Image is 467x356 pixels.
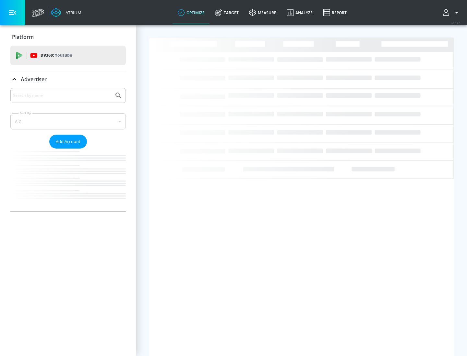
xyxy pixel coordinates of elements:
[10,113,126,129] div: A-Z
[13,91,111,100] input: Search by name
[55,52,72,59] p: Youtube
[41,52,72,59] p: DV360:
[10,88,126,211] div: Advertiser
[56,138,80,145] span: Add Account
[18,111,32,115] label: Sort By
[63,10,81,16] div: Atrium
[451,21,461,25] span: v 4.19.0
[281,1,318,24] a: Analyze
[10,28,126,46] div: Platform
[10,70,126,88] div: Advertiser
[49,135,87,149] button: Add Account
[173,1,210,24] a: optimize
[10,46,126,65] div: DV360: Youtube
[244,1,281,24] a: measure
[21,76,47,83] p: Advertiser
[318,1,352,24] a: Report
[51,8,81,17] a: Atrium
[210,1,244,24] a: Target
[10,149,126,211] nav: list of Advertiser
[12,33,34,40] p: Platform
